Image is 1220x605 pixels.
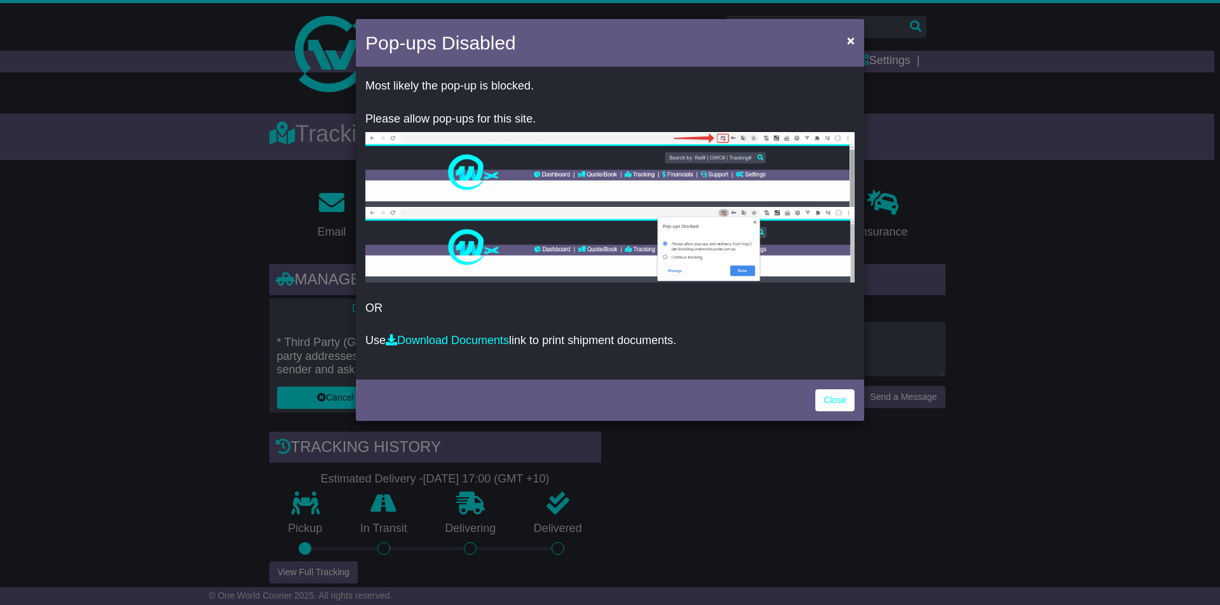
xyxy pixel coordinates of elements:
[365,207,855,283] img: allow-popup-2.png
[365,334,855,348] p: Use link to print shipment documents.
[365,29,516,57] h4: Pop-ups Disabled
[365,132,855,207] img: allow-popup-1.png
[847,33,855,48] span: ×
[841,27,861,53] button: Close
[365,112,855,126] p: Please allow pop-ups for this site.
[356,70,864,376] div: OR
[386,334,509,347] a: Download Documents
[815,389,855,411] a: Close
[365,79,855,93] p: Most likely the pop-up is blocked.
